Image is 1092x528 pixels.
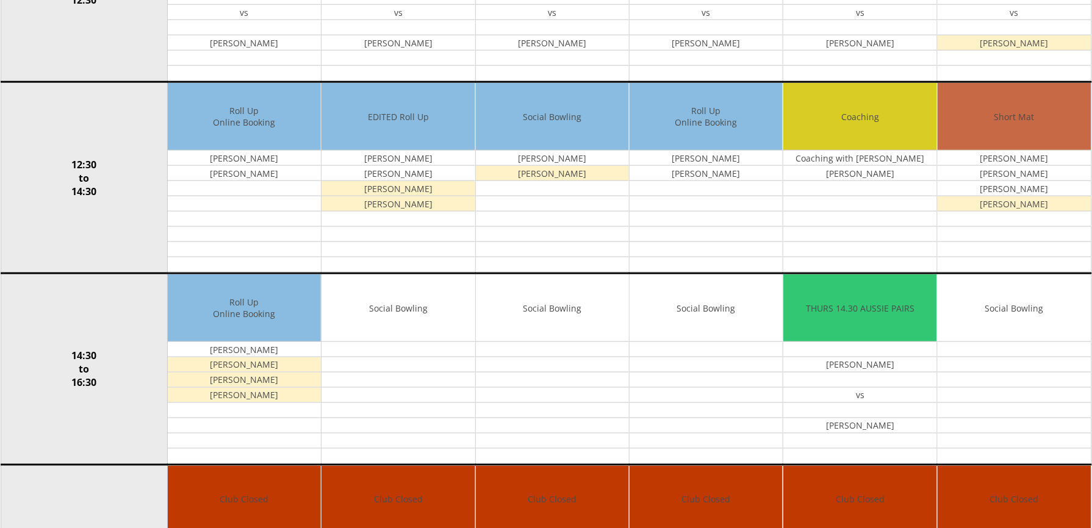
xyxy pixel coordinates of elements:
td: Social Bowling [476,83,629,151]
td: Social Bowling [476,274,629,342]
td: [PERSON_NAME] [168,35,321,51]
td: [PERSON_NAME] [938,35,1091,51]
td: vs [938,5,1091,20]
td: [PERSON_NAME] [938,166,1091,181]
td: [PERSON_NAME] [476,35,629,51]
td: THURS 14.30 AUSSIE PAIRS [783,274,936,342]
td: 12:30 to 14:30 [1,82,167,274]
td: vs [476,5,629,20]
td: [PERSON_NAME] [783,35,936,51]
td: [PERSON_NAME] [168,388,321,403]
td: Social Bowling [938,274,1091,342]
td: [PERSON_NAME] [938,196,1091,212]
td: Roll Up Online Booking [630,83,783,151]
td: [PERSON_NAME] [321,196,475,212]
td: vs [321,5,475,20]
td: [PERSON_NAME] [168,151,321,166]
td: [PERSON_NAME] [783,357,936,373]
td: [PERSON_NAME] [783,418,936,433]
td: Roll Up Online Booking [168,274,321,342]
td: [PERSON_NAME] [630,166,783,181]
td: Social Bowling [321,274,475,342]
td: Social Bowling [630,274,783,342]
td: [PERSON_NAME] [321,151,475,166]
td: 14:30 to 16:30 [1,274,167,465]
td: EDITED Roll Up [321,83,475,151]
td: vs [783,5,936,20]
td: Coaching [783,83,936,151]
td: [PERSON_NAME] [168,166,321,181]
td: [PERSON_NAME] [321,35,475,51]
td: [PERSON_NAME] [168,357,321,373]
td: [PERSON_NAME] [321,181,475,196]
td: vs [783,388,936,403]
td: [PERSON_NAME] [630,151,783,166]
td: Coaching with [PERSON_NAME] [783,151,936,166]
td: vs [630,5,783,20]
td: [PERSON_NAME] [321,166,475,181]
td: [PERSON_NAME] [476,151,629,166]
td: vs [168,5,321,20]
td: Short Mat [938,83,1091,151]
td: [PERSON_NAME] [168,373,321,388]
td: [PERSON_NAME] [938,181,1091,196]
td: Roll Up Online Booking [168,83,321,151]
td: [PERSON_NAME] [938,151,1091,166]
td: [PERSON_NAME] [630,35,783,51]
td: [PERSON_NAME] [168,342,321,357]
td: [PERSON_NAME] [783,166,936,181]
td: [PERSON_NAME] [476,166,629,181]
